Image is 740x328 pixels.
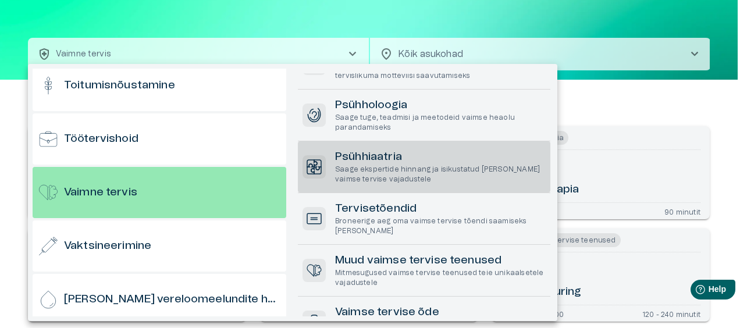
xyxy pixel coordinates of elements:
[64,238,151,254] h6: Vaktsineerimine
[335,201,546,217] h6: Tervisetõendid
[64,292,282,308] h6: [PERSON_NAME] vereloomeelundite haigused
[649,275,740,308] iframe: Help widget launcher
[335,113,546,133] p: Saage tuge, teadmisi ja meetodeid vaimse heaolu parandamiseks
[335,98,546,113] h6: Psühholoogia
[335,253,546,269] h6: Muud vaimse tervise teenused
[335,268,546,288] p: Mitmesugused vaimse tervise teenused teie unikaalsetele vajadustele
[335,149,546,165] h6: Psühhiaatria
[335,305,546,320] h6: Vaimse tervise õde
[335,216,546,236] p: Broneerige aeg oma vaimse tervise tõendi saamiseks [PERSON_NAME]
[64,185,137,201] h6: Vaimne tervis
[335,165,546,184] p: Saage ekspertide hinnang ja isikustatud [PERSON_NAME] vaimse tervise vajadustele
[64,131,138,147] h6: Töötervishoid
[64,78,175,94] h6: Toitumisnõustamine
